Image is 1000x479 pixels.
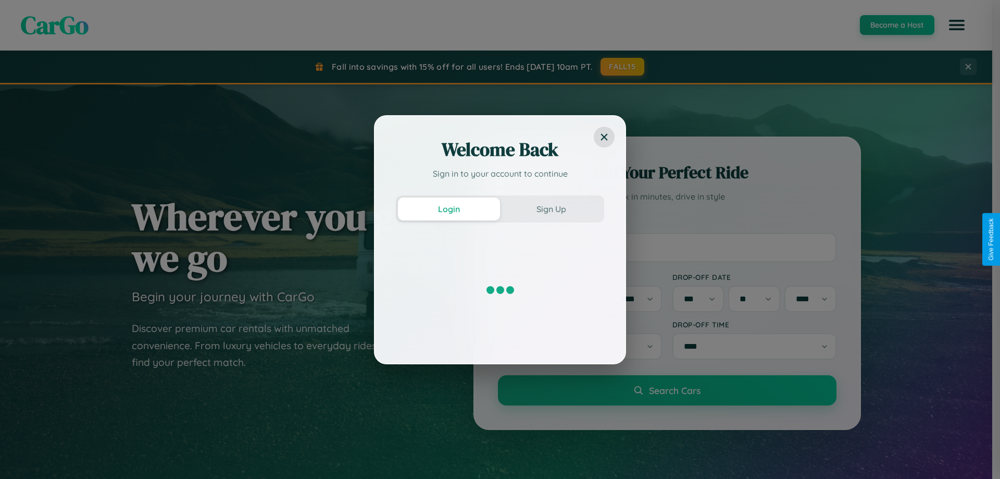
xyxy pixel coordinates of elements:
div: Give Feedback [988,218,995,261]
button: Login [398,198,500,220]
button: Sign Up [500,198,602,220]
h2: Welcome Back [396,137,604,162]
p: Sign in to your account to continue [396,167,604,180]
iframe: Intercom live chat [10,444,35,469]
